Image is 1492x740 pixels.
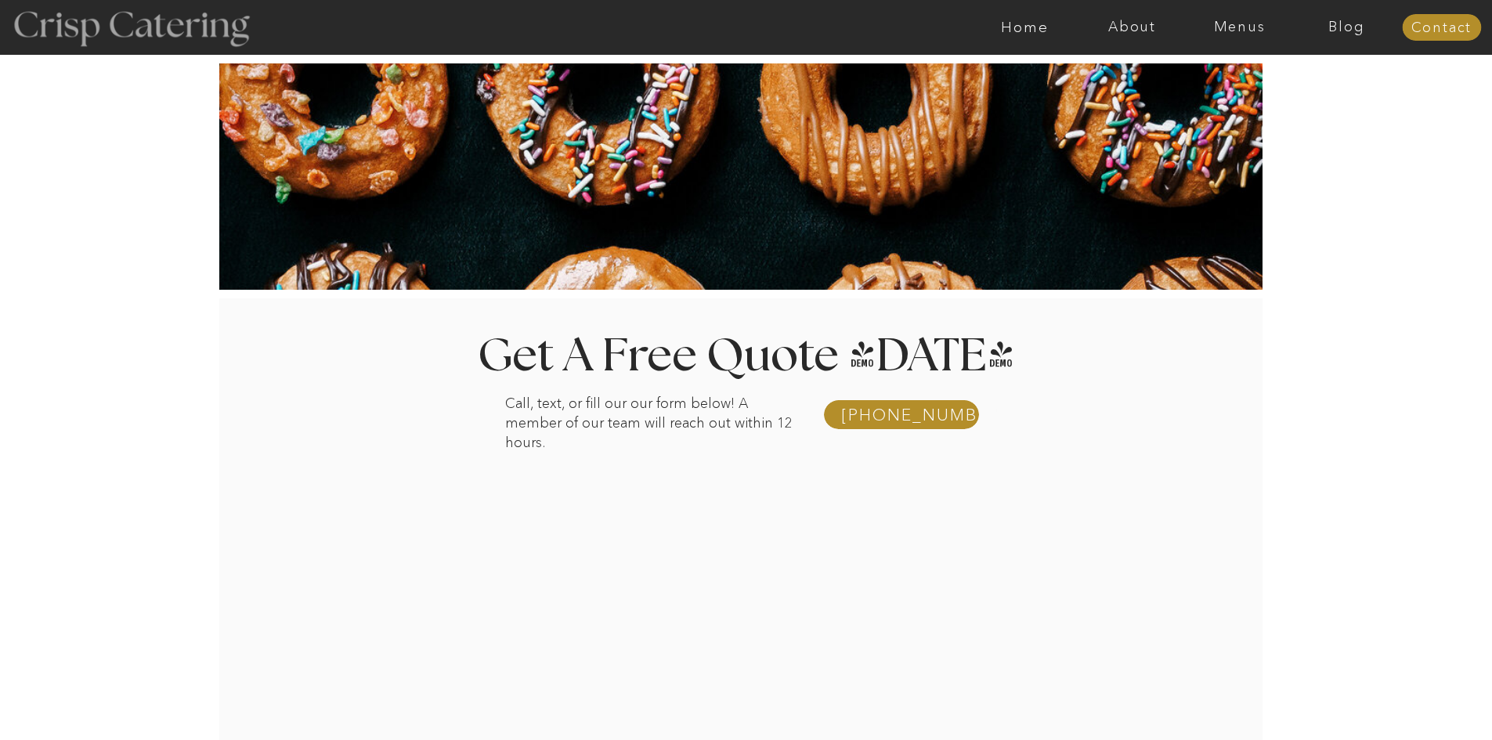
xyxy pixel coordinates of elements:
[437,334,1056,380] h1: Get A Free Quote [DATE]
[1078,20,1186,35] a: About
[505,394,803,409] p: Call, text, or fill our our form below! A member of our team will reach out within 12 hours.
[971,20,1078,35] a: Home
[1293,20,1400,35] a: Blog
[1402,20,1481,36] a: Contact
[841,406,966,424] a: [PHONE_NUMBER]
[1186,20,1293,35] a: Menus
